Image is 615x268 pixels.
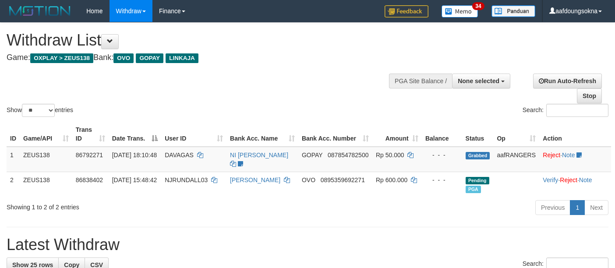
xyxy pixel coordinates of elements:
[539,147,611,172] td: ·
[109,122,161,147] th: Date Trans.: activate to sort column descending
[30,53,93,63] span: OXPLAY > ZEUS138
[7,236,608,254] h1: Latest Withdraw
[20,172,72,197] td: ZEUS138
[442,5,478,18] img: Button%20Memo.svg
[302,176,315,183] span: OVO
[466,177,489,184] span: Pending
[466,186,481,193] span: Marked by aafsreyleap
[493,122,539,147] th: Op: activate to sort column ascending
[113,53,134,63] span: OVO
[230,176,280,183] a: [PERSON_NAME]
[543,176,558,183] a: Verify
[20,122,72,147] th: Game/API: activate to sort column ascending
[112,152,157,159] span: [DATE] 18:10:48
[136,53,163,63] span: GOPAY
[22,104,55,117] select: Showentries
[328,152,368,159] span: Copy 087854782500 to clipboard
[543,152,560,159] a: Reject
[577,88,602,103] a: Stop
[570,200,585,215] a: 1
[376,176,407,183] span: Rp 600.000
[458,78,499,85] span: None selected
[76,152,103,159] span: 86792271
[7,122,20,147] th: ID
[165,176,208,183] span: NJRUNDALL03
[539,172,611,197] td: · ·
[76,176,103,183] span: 86838402
[321,176,365,183] span: Copy 0895359692271 to clipboard
[298,122,372,147] th: Bank Acc. Number: activate to sort column ascending
[7,32,401,49] h1: Withdraw List
[425,151,459,159] div: - - -
[523,104,608,117] label: Search:
[20,147,72,172] td: ZEUS138
[491,5,535,17] img: panduan.png
[562,152,575,159] a: Note
[166,53,198,63] span: LINKAJA
[7,199,250,212] div: Showing 1 to 2 of 2 entries
[452,74,510,88] button: None selected
[539,122,611,147] th: Action
[7,147,20,172] td: 1
[546,104,608,117] input: Search:
[425,176,459,184] div: - - -
[472,2,484,10] span: 34
[165,152,194,159] span: DAVAGAS
[7,104,73,117] label: Show entries
[7,172,20,197] td: 2
[462,122,494,147] th: Status
[422,122,462,147] th: Balance
[584,200,608,215] a: Next
[161,122,226,147] th: User ID: activate to sort column ascending
[466,152,490,159] span: Grabbed
[7,53,401,62] h4: Game: Bank:
[226,122,298,147] th: Bank Acc. Name: activate to sort column ascending
[560,176,577,183] a: Reject
[112,176,157,183] span: [DATE] 15:48:42
[230,152,288,159] a: NI [PERSON_NAME]
[372,122,422,147] th: Amount: activate to sort column ascending
[389,74,452,88] div: PGA Site Balance /
[376,152,404,159] span: Rp 50.000
[535,200,570,215] a: Previous
[533,74,602,88] a: Run Auto-Refresh
[302,152,322,159] span: GOPAY
[579,176,592,183] a: Note
[493,147,539,172] td: aafRANGERS
[7,4,73,18] img: MOTION_logo.png
[72,122,109,147] th: Trans ID: activate to sort column ascending
[385,5,428,18] img: Feedback.jpg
